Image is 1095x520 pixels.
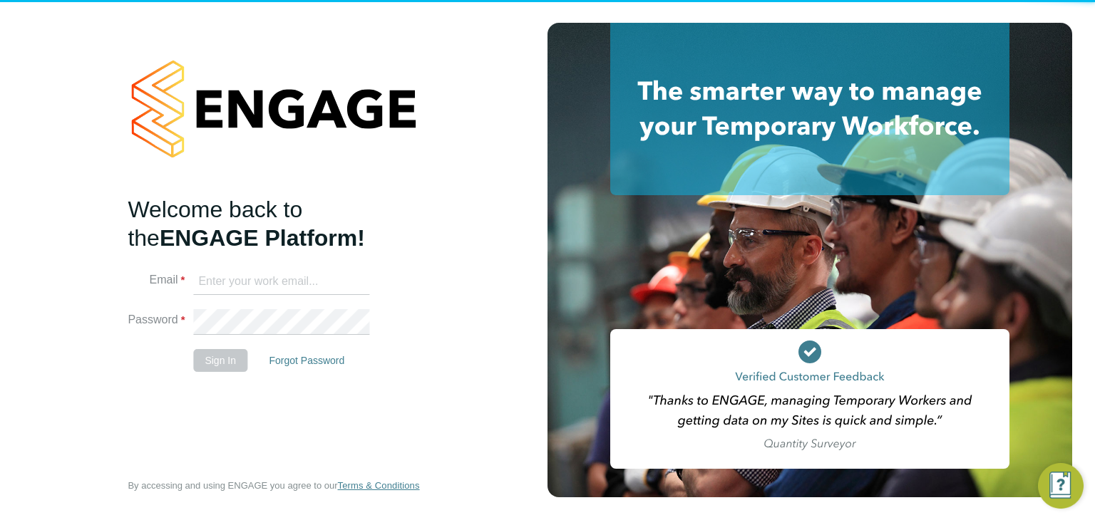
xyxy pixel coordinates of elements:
span: Terms & Conditions [338,480,420,491]
button: Forgot Password [257,349,356,372]
h2: ENGAGE Platform! [128,195,406,252]
button: Sign In [193,349,247,372]
button: Engage Resource Center [1038,463,1084,509]
input: Enter your work email... [193,269,369,295]
span: By accessing and using ENGAGE you agree to our [128,480,419,491]
a: Terms & Conditions [338,480,420,492]
label: Email [128,273,185,288]
label: Password [128,313,185,328]
span: Welcome back to the [128,197,302,251]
